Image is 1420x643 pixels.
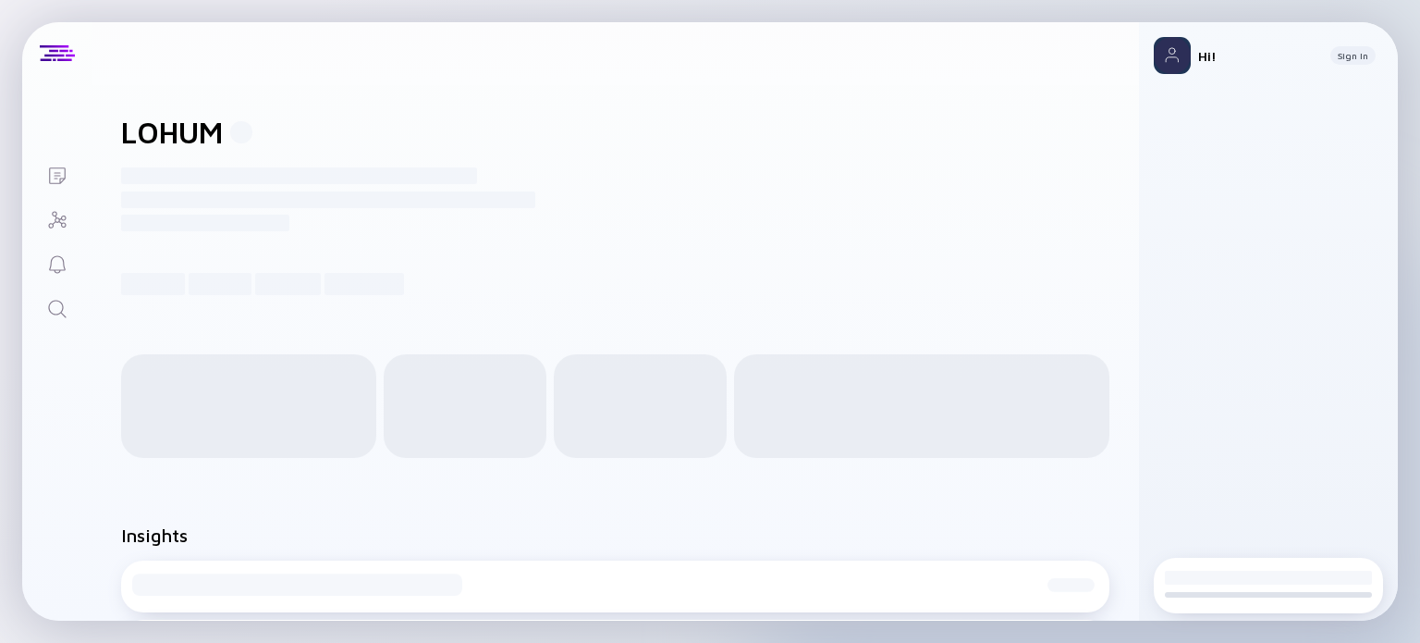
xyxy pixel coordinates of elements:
a: Lists [22,152,92,196]
div: Hi! [1198,48,1316,64]
a: Search [22,285,92,329]
a: Reminders [22,241,92,285]
button: Sign In [1330,46,1376,65]
h1: LOHUM [121,115,223,150]
img: Profile Picture [1154,37,1191,74]
a: Investor Map [22,196,92,241]
h2: Insights [121,525,188,546]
